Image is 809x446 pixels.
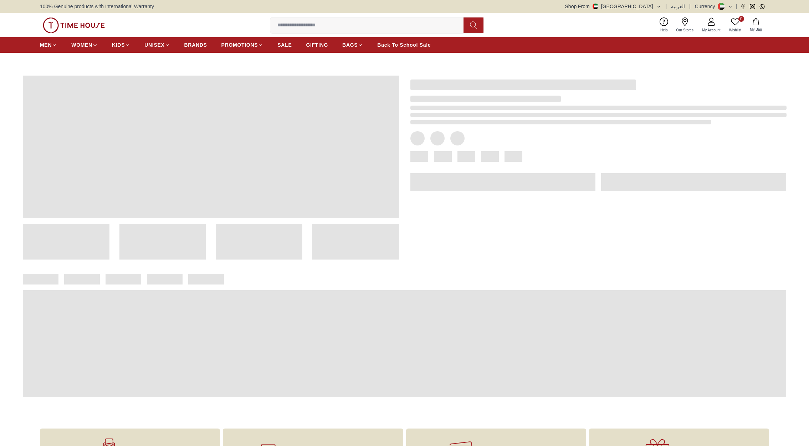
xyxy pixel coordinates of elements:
[759,4,765,9] a: Whatsapp
[43,17,105,33] img: ...
[746,17,766,34] button: My Bag
[277,39,292,51] a: SALE
[377,39,431,51] a: Back To School Sale
[666,3,667,10] span: |
[699,27,723,33] span: My Account
[112,41,125,48] span: KIDS
[144,41,164,48] span: UNISEX
[657,27,671,33] span: Help
[221,41,258,48] span: PROMOTIONS
[342,39,363,51] a: BAGS
[565,3,661,10] button: Shop From[GEOGRAPHIC_DATA]
[656,16,672,34] a: Help
[71,39,98,51] a: WOMEN
[740,4,746,9] a: Facebook
[377,41,431,48] span: Back To School Sale
[221,39,263,51] a: PROMOTIONS
[747,27,765,32] span: My Bag
[306,39,328,51] a: GIFTING
[184,39,207,51] a: BRANDS
[277,41,292,48] span: SALE
[689,3,691,10] span: |
[306,41,328,48] span: GIFTING
[738,16,744,22] span: 0
[671,3,685,10] button: العربية
[342,41,358,48] span: BAGS
[725,16,746,34] a: 0Wishlist
[695,3,718,10] div: Currency
[184,41,207,48] span: BRANDS
[40,41,52,48] span: MEN
[71,41,92,48] span: WOMEN
[112,39,130,51] a: KIDS
[40,3,154,10] span: 100% Genuine products with International Warranty
[672,16,698,34] a: Our Stores
[40,39,57,51] a: MEN
[144,39,170,51] a: UNISEX
[750,4,755,9] a: Instagram
[736,3,737,10] span: |
[674,27,696,33] span: Our Stores
[593,4,598,9] img: United Arab Emirates
[726,27,744,33] span: Wishlist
